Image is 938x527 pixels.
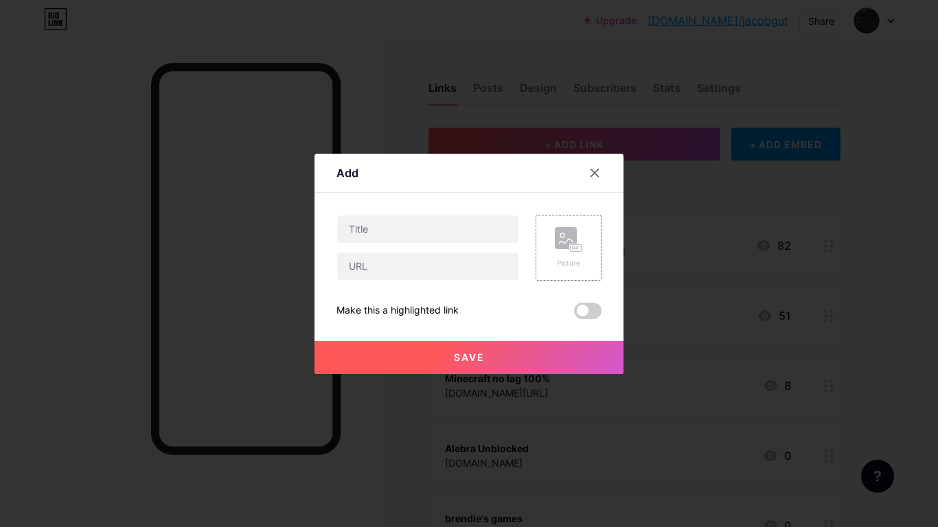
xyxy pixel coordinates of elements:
div: Picture [555,258,582,268]
button: Save [314,341,624,374]
input: Title [337,215,518,243]
div: Make this a highlighted link [336,303,459,319]
span: Save [454,351,485,363]
input: URL [337,253,518,280]
div: Add [336,165,358,181]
